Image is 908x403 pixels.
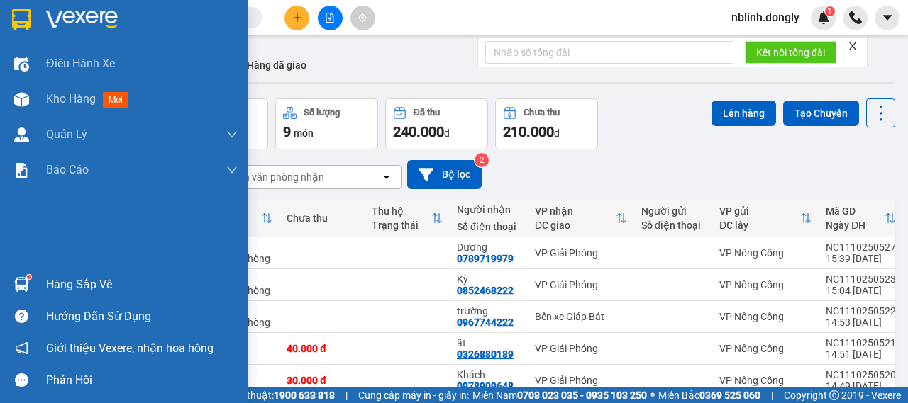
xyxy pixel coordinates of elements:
[46,306,238,327] div: Hướng dẫn sử dụng
[15,373,28,387] span: message
[524,108,560,118] div: Chưa thu
[204,387,335,403] span: Hỗ trợ kỹ thuật:
[457,337,521,348] div: ất
[783,101,859,126] button: Tạo Chuyến
[826,220,885,231] div: Ngày ĐH
[358,13,367,23] span: aim
[457,369,521,380] div: Khách
[554,127,560,139] span: đ
[641,220,705,231] div: Số điện thoại
[826,305,896,317] div: NC1110250522
[719,375,812,386] div: VP Nông Cống
[719,311,812,322] div: VP Nông Cống
[485,41,733,64] input: Nhập số tổng đài
[826,285,896,296] div: 15:04 [DATE]
[535,247,627,259] div: VP Giải Phóng
[826,317,896,328] div: 14:53 [DATE]
[226,170,324,184] div: Chọn văn phòng nhận
[226,129,238,140] span: down
[875,6,899,30] button: caret-down
[535,205,616,217] div: VP nhận
[381,171,392,183] svg: open
[318,6,343,30] button: file-add
[46,92,96,106] span: Kho hàng
[826,369,896,380] div: NC1110250520
[745,41,836,64] button: Kết nối tổng đài
[826,242,896,253] div: NC1110250527
[771,387,773,403] span: |
[472,387,647,403] span: Miền Nam
[385,98,488,149] button: Đã thu240.000đ
[46,125,87,143] span: Quản Lý
[650,392,655,398] span: ⚪️
[535,375,627,386] div: VP Giải Phóng
[292,13,302,23] span: plus
[720,8,811,26] span: nblinh.dongly
[46,161,89,178] span: Báo cáo
[27,275,31,279] sup: 1
[819,200,903,237] th: Toggle SortBy
[826,337,896,348] div: NC1110250521
[46,55,115,72] span: Điều hành xe
[15,341,28,355] span: notification
[826,273,896,285] div: NC1110250523
[826,253,896,264] div: 15:39 [DATE]
[304,108,340,118] div: Số lượng
[457,253,514,264] div: 0789719979
[14,163,29,178] img: solution-icon
[503,123,554,140] span: 210.000
[393,123,444,140] span: 240.000
[457,204,521,215] div: Người nhận
[407,160,482,189] button: Bộ lọc
[15,310,28,323] span: question-circle
[826,380,896,392] div: 14:49 [DATE]
[712,200,819,237] th: Toggle SortBy
[848,41,858,51] span: close
[457,242,521,253] div: Dương
[535,220,616,231] div: ĐC giao
[46,274,238,295] div: Hàng sắp về
[719,205,800,217] div: VP gửi
[817,11,830,24] img: icon-new-feature
[719,220,800,231] div: ĐC lấy
[372,220,431,231] div: Trạng thái
[414,108,440,118] div: Đã thu
[7,41,29,91] img: logo
[226,164,238,176] span: down
[457,348,514,360] div: 0326880189
[345,387,348,403] span: |
[287,343,358,354] div: 40.000 đ
[495,98,598,149] button: Chưa thu210.000đ
[12,9,31,30] img: logo-vxr
[517,390,647,401] strong: 0708 023 035 - 0935 103 250
[358,387,469,403] span: Cung cấp máy in - giấy in:
[658,387,760,403] span: Miền Bắc
[365,200,450,237] th: Toggle SortBy
[14,127,29,142] img: warehouse-icon
[719,279,812,290] div: VP Nông Cống
[641,205,705,217] div: Người gửi
[350,6,375,30] button: aim
[457,317,514,328] div: 0967744222
[826,348,896,360] div: 14:51 [DATE]
[827,6,832,16] span: 1
[444,127,450,139] span: đ
[849,11,862,24] img: phone-icon
[457,221,521,232] div: Số điện thoại
[46,370,238,391] div: Phản hồi
[46,339,214,357] span: Giới thiệu Vexere, nhận hoa hồng
[457,380,514,392] div: 0978909648
[284,6,309,30] button: plus
[236,48,318,82] button: Hàng đã giao
[372,205,431,217] div: Thu hộ
[475,153,489,167] sup: 2
[51,60,97,75] span: SĐT XE
[535,343,627,354] div: VP Giải Phóng
[283,123,291,140] span: 9
[14,92,29,107] img: warehouse-icon
[274,390,335,401] strong: 1900 633 818
[829,390,839,400] span: copyright
[457,285,514,296] div: 0852468222
[825,6,835,16] sup: 1
[14,277,29,292] img: warehouse-icon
